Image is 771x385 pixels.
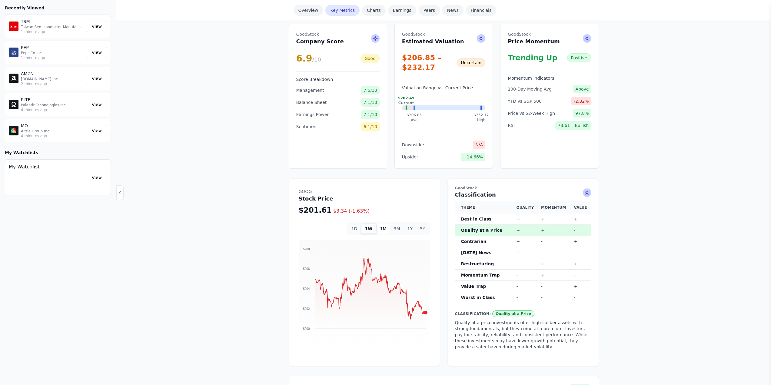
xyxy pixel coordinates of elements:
th: Best in Class [455,214,514,225]
span: Ask AI [583,34,591,43]
p: TSM [21,18,84,25]
td: + [539,258,571,270]
span: Balance Sheet [296,99,327,105]
p: PEP [21,45,84,51]
th: Contrarian [455,236,514,247]
a: Financials [466,5,497,16]
div: $206.85 [407,113,422,122]
div: 6.9 [296,53,321,64]
th: [DATE] News [455,247,514,258]
td: - [514,258,539,270]
h3: My Watchlists [5,150,38,156]
img: PLTR [9,100,18,109]
td: - [514,292,539,303]
span: 7.1/10 [361,110,380,119]
tspan: $200 [303,327,310,330]
td: - [571,292,591,303]
div: Avg [407,118,422,122]
a: View [87,21,107,32]
td: - [539,236,571,247]
img: PEP [9,48,18,57]
span: GoodStock [508,31,560,37]
span: 7.1/10 [361,98,380,107]
button: 3M [390,224,404,234]
span: 73.61 – Bullish [555,121,591,130]
a: Overview [294,5,323,16]
div: Current [398,101,414,105]
span: 6.1/10 [361,122,380,131]
button: 1W [361,224,376,234]
h2: Price Momentum [508,31,560,46]
span: N/A [473,141,485,149]
h3: Valuation Range vs. Current Price [402,85,485,91]
a: Earnings [388,5,416,16]
span: Management [296,87,324,93]
div: Good [361,54,380,63]
td: - [571,225,591,236]
a: Charts [362,5,386,16]
div: Trending Up [508,53,557,63]
span: GoodStock [402,31,464,37]
td: - [571,270,591,281]
div: $232.17 [474,113,489,122]
button: 5Y [416,224,429,234]
span: -2.32% [571,97,591,105]
td: - [539,292,571,303]
td: - [539,281,571,292]
th: Momentum [539,201,571,214]
tspan: $208 [303,247,310,251]
span: 100-Day Moving Avg [508,86,552,92]
span: Ask AI [477,34,485,43]
th: Worst in Class [455,292,514,303]
td: + [514,225,539,236]
h2: Company Score [296,31,344,46]
h2: Classification [455,186,496,199]
img: MO [9,126,18,135]
td: - [539,247,571,258]
td: + [539,214,571,225]
h3: Momentum Indicators [508,75,591,81]
td: + [571,236,591,247]
a: News [442,5,464,16]
span: Above [573,85,591,93]
div: Positive [567,53,591,62]
span: 97.8% [573,109,591,118]
span: Ask AI [583,188,591,197]
td: + [514,214,539,225]
p: [DOMAIN_NAME] Inc [21,77,84,81]
td: + [514,247,539,258]
div: Uncertain [457,58,485,67]
p: Altria Group Inc [21,129,84,134]
a: Peers [419,5,440,16]
td: + [539,225,571,236]
a: View [87,172,107,183]
div: $206.85 – $232.17 [402,53,457,72]
span: YTD vs S&P 500 [508,98,542,104]
span: $201.61 [299,206,332,214]
span: GoodStock [455,186,496,191]
a: View [87,73,107,84]
p: Palantir Technologies Inc [21,103,84,108]
td: + [514,236,539,247]
button: 1D [348,224,361,234]
p: Quality at a price investments offer high-caliber assets with strong fundamentals, but they come ... [455,320,591,350]
div: High [474,118,489,122]
p: 2 minutes ago [21,81,84,86]
td: - [514,270,539,281]
td: + [571,214,591,225]
p: 1 minute ago [21,29,84,34]
p: PLTR [21,97,84,103]
th: Restructuring [455,258,514,270]
span: /10 [312,56,321,63]
img: AMZN [9,74,18,83]
h3: Score Breakdown [296,76,380,82]
a: View [87,47,107,58]
p: 4 minutes ago [21,134,84,138]
span: $3.34 (-1.63%) [333,208,370,214]
th: Quality at a Price [455,225,514,236]
td: - [514,281,539,292]
span: GOOG [299,188,370,194]
div: $202.49 [398,96,414,105]
button: 1Y [404,224,416,234]
img: TSM [9,22,18,31]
